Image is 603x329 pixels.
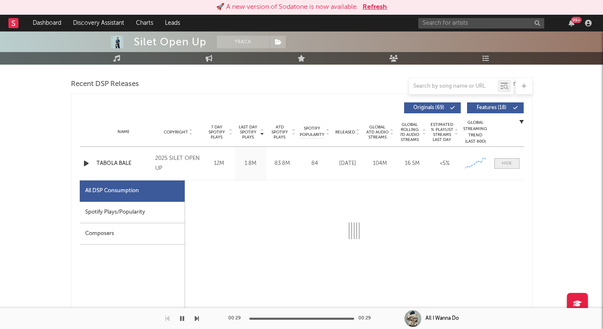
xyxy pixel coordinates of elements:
span: Originals ( 69 ) [410,105,448,110]
div: 12M [206,159,233,168]
span: ATD Spotify Plays [269,125,291,140]
div: 99 + [571,17,582,23]
div: 1.8M [237,159,264,168]
div: 00:29 [358,313,375,324]
div: Spotify Plays/Popularity [80,202,185,223]
button: Originals(69) [404,102,461,113]
span: Features ( 18 ) [472,105,511,110]
a: Leads [159,15,186,31]
span: Global Rolling 7D Audio Streams [398,122,421,142]
div: All DSP Consumption [80,180,185,202]
div: All DSP Consumption [85,186,139,196]
div: [DATE] [334,159,362,168]
div: Name [97,129,151,135]
div: Silet Open Up [134,36,206,48]
a: Discovery Assistant [67,15,130,31]
button: Refresh [363,2,387,12]
input: Search for artists [418,18,544,29]
span: Copyright [164,130,188,135]
div: 83.8M [269,159,296,168]
div: 00:29 [228,313,245,324]
button: 99+ [569,20,574,26]
a: Charts [130,15,159,31]
div: <5% [431,159,459,168]
div: All I Wanna Do [425,315,459,322]
span: Estimated % Playlist Streams Last Day [431,122,454,142]
button: Features(18) [467,102,524,113]
a: TABOLA BALE [97,159,151,168]
span: Global ATD Audio Streams [366,125,389,140]
button: Track [217,36,269,48]
div: 84 [300,159,329,168]
div: Composers [80,223,185,245]
div: 104M [366,159,394,168]
input: Search by song name or URL [409,83,498,90]
div: 🚀 A new version of Sodatone is now available. [216,2,358,12]
div: Global Streaming Trend (Last 60D) [463,120,488,145]
span: Spotify Popularity [300,125,324,138]
span: 7 Day Spotify Plays [206,125,228,140]
div: 16.5M [398,159,426,168]
span: Last Day Spotify Plays [237,125,259,140]
span: Released [335,130,355,135]
a: Dashboard [27,15,67,31]
div: 2025 SILET OPEN UP [155,154,201,174]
